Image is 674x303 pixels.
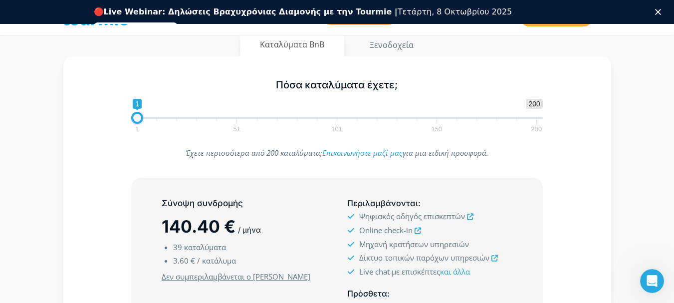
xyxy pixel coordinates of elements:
a: Εγγραφείτε δωρεάν [94,22,178,34]
span: Πρόσθετα [347,289,387,299]
span: 101 [330,127,344,131]
span: / μήνα [238,225,261,235]
span: καταλύματα [184,242,226,252]
span: Live chat με επισκέπτες [359,267,470,277]
a: και άλλα [440,267,470,277]
iframe: Intercom live chat [640,269,664,293]
div: Κλείσιμο [655,9,665,15]
span: 200 [526,99,542,109]
span: 150 [430,127,444,131]
span: Δίκτυο τοπικών παρόχων υπηρεσιών [359,253,489,263]
span: 140.40 € [162,216,235,237]
a: Επικοινωνήστε μαζί μας [322,148,403,158]
span: 1 [134,127,140,131]
h5: : [347,197,512,210]
span: Περιλαμβάνονται [347,198,418,208]
span: 51 [232,127,242,131]
span: 1 [133,99,142,109]
span: Μηχανή κρατήσεων υπηρεσιών [359,239,469,249]
span: 39 [173,242,182,252]
span: Online check-in [359,225,413,235]
button: Ξενοδοχεία [349,33,434,57]
div: 🔴 Τετάρτη, 8 Οκτωβρίου 2025 [94,7,512,17]
span: 200 [530,127,544,131]
span: / κατάλυμα [197,256,236,266]
b: Live Webinar: Δηλώσεις Βραχυχρόνιας Διαμονής με την Tourmie | [104,7,398,16]
h5: Σύνοψη συνδρομής [162,197,326,210]
button: Καταλύματα BnB [240,33,344,56]
h5: : [347,288,512,300]
span: Ψηφιακός οδηγός επισκεπτών [359,211,465,221]
span: 3.60 € [173,256,195,266]
p: Έχετε περισσότερα από 200 καταλύματα; για μια ειδική προσφορά. [131,146,543,160]
u: Δεν συμπεριλαμβάνεται ο [PERSON_NAME] [162,272,310,282]
h5: Πόσα καταλύματα έχετε; [131,79,543,91]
